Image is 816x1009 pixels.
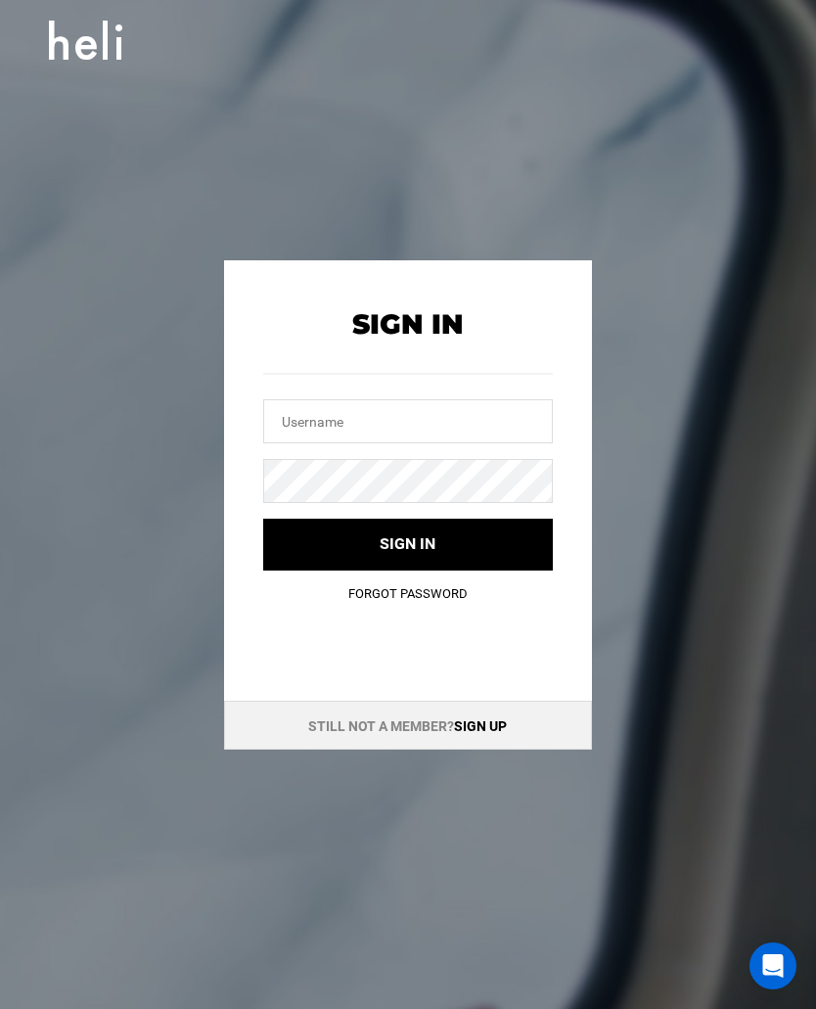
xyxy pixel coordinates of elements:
[263,399,552,443] input: Username
[224,701,591,750] div: Still not a member?
[263,309,552,340] h2: Sign In
[263,519,552,571] button: Sign in
[749,942,796,989] div: Open Intercom Messenger
[454,718,507,734] a: Sign up
[348,586,468,601] a: Forgot Password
